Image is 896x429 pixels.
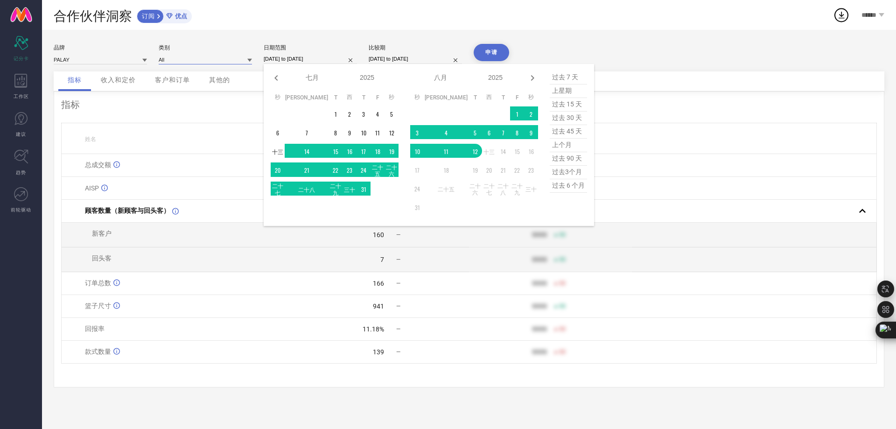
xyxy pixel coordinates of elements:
[343,106,357,120] td: 2025年7月2日星期三
[496,144,510,158] td: 2025年8月14日，星期四
[369,44,385,51] font: 比较期
[371,125,385,139] td: 2025年7月11日，星期五
[552,168,582,176] font: 过去3个月
[485,49,497,56] font: 申请
[559,256,566,263] font: 50
[357,93,371,102] th: 周四
[159,44,170,51] font: 类别
[376,94,379,101] font: F
[482,162,496,176] td: 2025年8月20日星期三
[559,280,566,287] font: 50
[532,256,547,263] div: 9999
[524,181,538,196] td: 2025年8月30日星期六
[343,182,357,196] td: 2025年7月30日，星期三
[396,303,400,309] font: —
[54,44,65,51] font: 品牌
[416,128,419,136] font: 3
[357,162,371,177] td: 2025年7月24日，星期四
[329,162,343,177] td: 2025 年 7 月 22 日，星期二
[552,87,572,94] font: 上星期
[486,94,492,100] font: 西
[486,166,492,174] font: 20
[510,106,524,120] td: 2025年8月1日，星期五
[424,181,468,196] td: 2025年8月25日星期一
[92,230,112,237] font: 新客户
[329,144,343,158] td: 2025 年 7 月 15 日，星期二
[385,144,399,158] td: 2025年7月19日星期六
[532,325,547,333] div: 9999
[371,162,385,177] td: 2025年7月25日，星期五
[373,280,384,287] div: 166
[369,54,462,64] input: 选择比较期
[424,144,468,158] td: 2025年8月11日星期一
[516,110,518,118] font: 1
[373,231,384,239] font: 160
[552,141,572,148] font: 上个月
[362,94,365,101] font: T
[444,166,449,174] font: 18
[529,147,534,155] font: 16
[396,256,400,263] font: —
[271,144,285,158] td: 2025年7月13日星期日
[343,144,357,158] td: 2025年7月16日星期三
[532,280,547,287] div: 9999
[272,182,283,196] font: 二十七
[11,206,31,213] font: 前轮驱动
[524,93,538,102] th: 周六
[175,13,187,20] font: 优点
[343,93,357,102] th: 周三
[375,147,380,155] font: 18
[389,147,394,155] font: 19
[375,128,380,136] font: 11
[357,182,371,196] td: 2025年7月31日，星期四
[510,181,524,196] td: 2025年8月29日，星期五
[415,147,420,155] font: 10
[85,207,170,214] font: 顾客数量（新顾客与回头客）
[468,144,482,158] td: 2025 年 8 月 12 日，星期二
[371,106,385,120] td: 2025年7月4日，星期五
[137,7,192,23] a: 订阅优点
[468,93,482,102] th: 周二
[361,128,366,136] font: 10
[396,280,400,287] font: —
[275,94,280,100] font: 秒
[528,94,534,100] font: 秒
[496,125,510,139] td: 2025年8月7日星期四
[474,44,509,61] button: 申请
[502,128,504,136] font: 7
[501,147,506,155] font: 14
[271,72,282,84] div: 上个月
[357,125,371,139] td: 2025年7月10日，星期四
[524,106,538,120] td: 2025年8月2日星期六
[142,13,155,20] font: 订阅
[396,349,400,355] font: —
[385,106,399,120] td: 2025年7月5日星期六
[385,93,399,102] th: 周六
[306,128,308,136] font: 7
[16,130,26,137] font: 建议
[415,166,420,174] font: 17
[496,181,510,196] td: 2025年8月28日星期四
[329,125,343,139] td: 2025 年 7 月 8 日，星期二
[532,348,547,356] div: 9999
[361,147,366,155] font: 17
[373,302,384,310] font: 941
[530,110,532,118] font: 2
[425,94,468,101] font: [PERSON_NAME]
[552,155,582,162] font: 过去 90 天
[468,181,482,196] td: 2025 年 8 月 26 日，星期二
[552,73,578,81] font: 过去 7 天
[298,185,315,193] font: 二十八
[424,162,468,176] td: 2025年8月18日星期一
[482,144,496,158] td: 2025年8月13日星期三
[209,76,230,84] font: 其他的
[330,182,341,196] font: 二十九
[524,125,538,139] td: 2025年8月9日星期六
[85,161,111,169] font: 总成交额
[363,325,384,333] font: 11.18%
[85,302,111,309] font: 篮子尺寸
[532,231,547,239] div: 9999
[468,162,482,176] td: 2025 年 8 月 19 日，星期二
[361,185,366,193] font: 31
[335,110,337,118] font: 1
